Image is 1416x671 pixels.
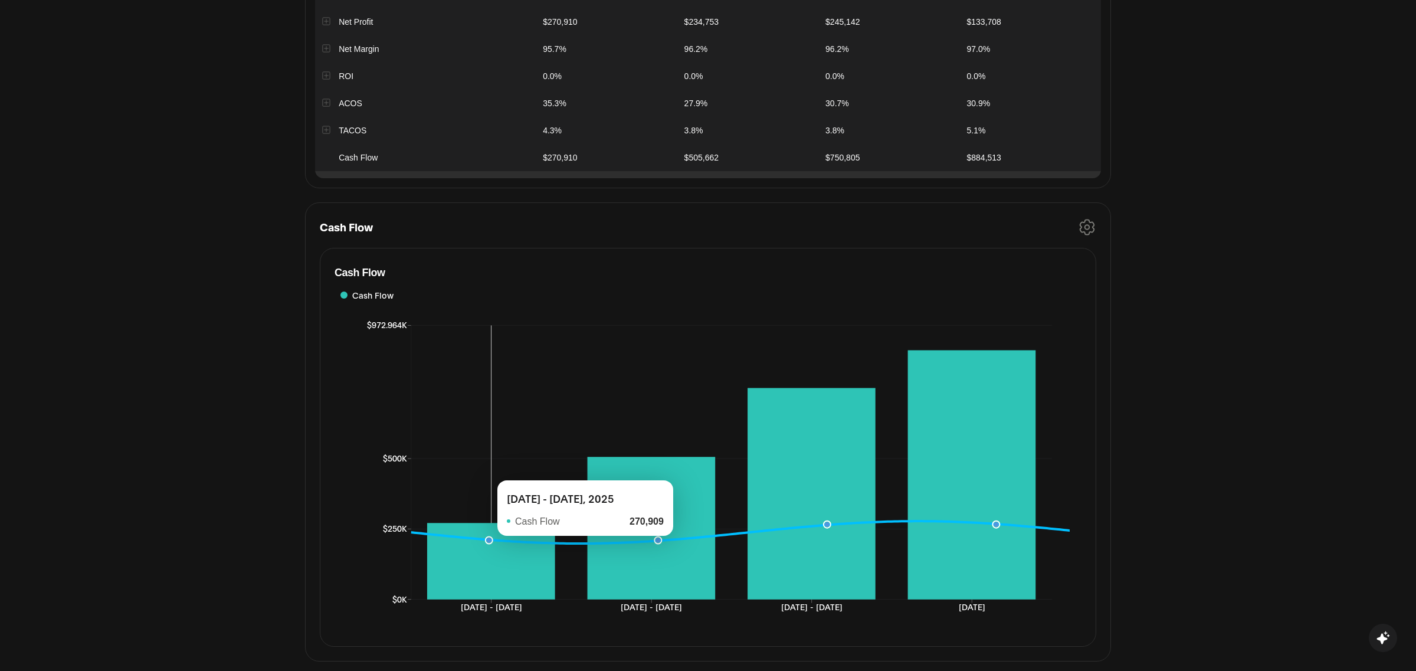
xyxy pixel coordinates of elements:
td: 0.0% [818,63,959,90]
button: Expand row [322,99,330,106]
tspan: $250K [383,523,407,534]
button: Expand row [322,71,330,79]
td: ROI [315,63,536,90]
td: 96.2% [818,35,959,63]
td: 0.0% [677,63,818,90]
td: $234,753 [677,8,818,35]
tspan: [DATE] - [DATE] [621,601,682,612]
td: 3.8% [818,117,959,144]
td: ACOS [315,90,536,117]
td: $750,805 [818,144,959,171]
td: 3.8% [677,117,818,144]
tspan: [DATE] [959,601,985,612]
tspan: $0K [392,593,407,604]
tspan: $500K [383,452,407,463]
button: Expand row [322,44,330,52]
td: 0.0% [536,63,677,90]
h1: Cash Flow [335,263,385,283]
td: 30.7% [818,90,959,117]
td: 27.9% [677,90,818,117]
td: Net Profit [315,8,536,35]
tspan: [DATE] - [DATE] [781,601,843,612]
td: 95.7% [536,35,677,63]
tspan: $972.964K [367,319,407,330]
td: TACOS [315,117,536,144]
td: $133,708 [960,8,1101,35]
td: Cash Flow [315,144,536,171]
td: $505,662 [677,144,818,171]
td: 5.1% [960,117,1101,144]
button: Expand row [322,126,330,133]
tspan: [DATE] - [DATE] [461,601,522,612]
td: 4.3% [536,117,677,144]
td: 0.0% [960,63,1101,90]
h2: Cash Flow [320,218,373,235]
td: 97.0% [960,35,1101,63]
td: $270,910 [536,8,677,35]
span: Cash Flow [352,289,394,302]
td: $245,142 [818,8,959,35]
td: 96.2% [677,35,818,63]
button: Expand row [322,17,330,25]
td: 30.9% [960,90,1101,117]
td: $884,513 [960,144,1101,171]
td: Net Margin [315,35,536,63]
td: $270,910 [536,144,677,171]
td: 35.3% [536,90,677,117]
